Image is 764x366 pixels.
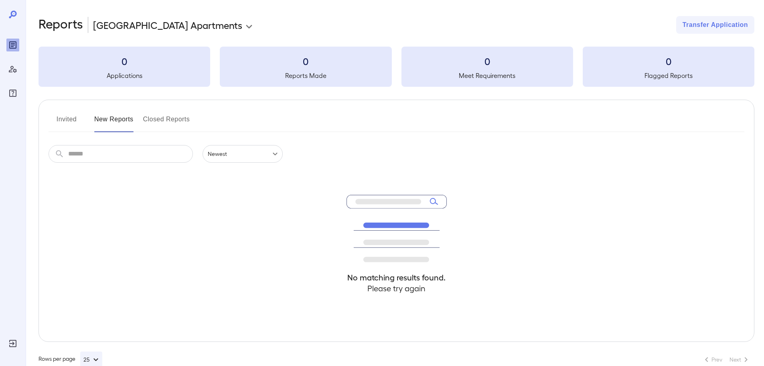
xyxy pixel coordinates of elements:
[143,113,190,132] button: Closed Reports
[676,16,754,34] button: Transfer Application
[6,63,19,76] div: Manage Users
[401,71,573,80] h5: Meet Requirements
[6,39,19,51] div: Reports
[203,145,283,163] div: Newest
[347,283,447,294] h4: Please try again
[39,55,210,67] h3: 0
[347,272,447,283] h4: No matching results found.
[401,55,573,67] h3: 0
[39,16,83,34] h2: Reports
[220,55,391,67] h3: 0
[93,18,242,31] p: [GEOGRAPHIC_DATA] Apartments
[698,353,754,366] nav: pagination navigation
[220,71,391,80] h5: Reports Made
[6,337,19,350] div: Log Out
[583,71,754,80] h5: Flagged Reports
[49,113,85,132] button: Invited
[39,47,754,87] summary: 0Applications0Reports Made0Meet Requirements0Flagged Reports
[94,113,134,132] button: New Reports
[583,55,754,67] h3: 0
[6,87,19,100] div: FAQ
[39,71,210,80] h5: Applications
